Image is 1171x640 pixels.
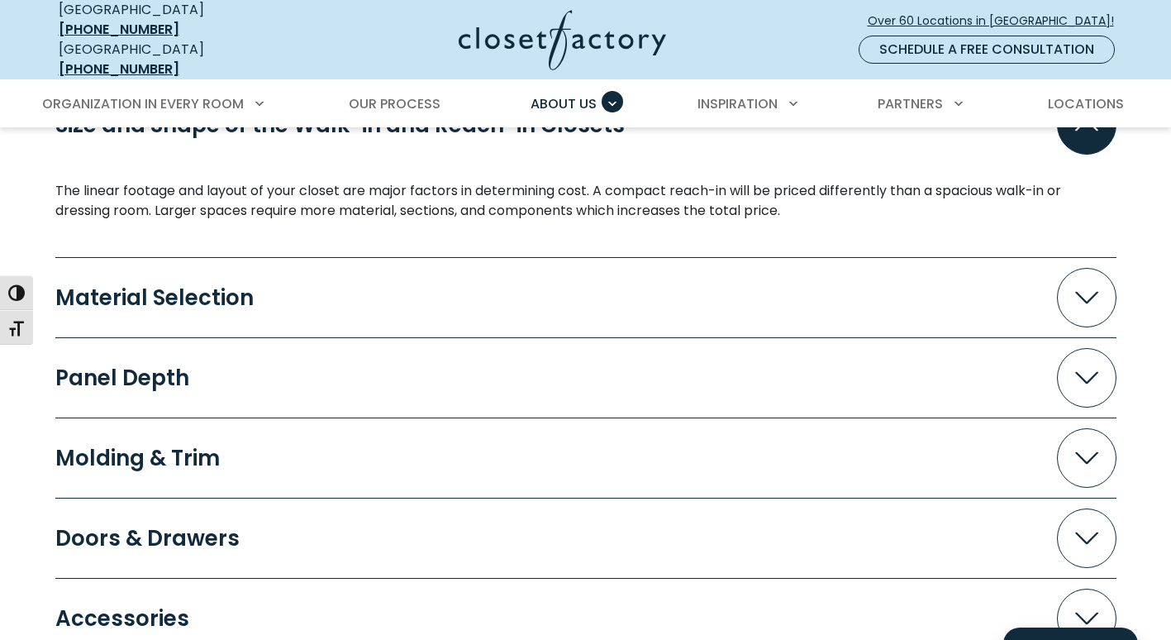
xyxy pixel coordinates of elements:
button: Panel Depth [55,348,1116,408]
img: Closet Factory Logo [459,10,666,70]
div: Doors & Drawers [55,528,253,549]
div: Panel Depth [55,367,202,389]
div: [GEOGRAPHIC_DATA] [59,40,298,79]
button: Molding & Trim [55,428,1116,488]
div: Molding & Trim [55,447,233,469]
a: [PHONE_NUMBER] [59,60,179,79]
nav: Primary Menu [31,81,1141,127]
p: The linear footage and layout of your closet are major factors in determining cost. A compact rea... [55,181,1116,221]
div: Material Selection [55,287,267,308]
div: Size and Shape of the Walk-in and Reach-in Closets [55,114,638,136]
span: Our Process [349,94,440,113]
a: [PHONE_NUMBER] [59,20,179,39]
div: Accessories [55,608,202,629]
span: Inspiration [697,94,778,113]
span: About Us [531,94,597,113]
div: Size and Shape of the Walk-in and Reach-in Closets [55,181,1116,221]
span: Over 60 Locations in [GEOGRAPHIC_DATA]! [868,12,1127,30]
a: Schedule a Free Consultation [859,36,1115,64]
span: Partners [878,94,943,113]
button: Material Selection [55,268,1116,327]
a: Over 60 Locations in [GEOGRAPHIC_DATA]! [867,7,1128,36]
span: Organization in Every Room [42,94,244,113]
button: Doors & Drawers [55,509,1116,568]
span: Locations [1048,94,1124,113]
